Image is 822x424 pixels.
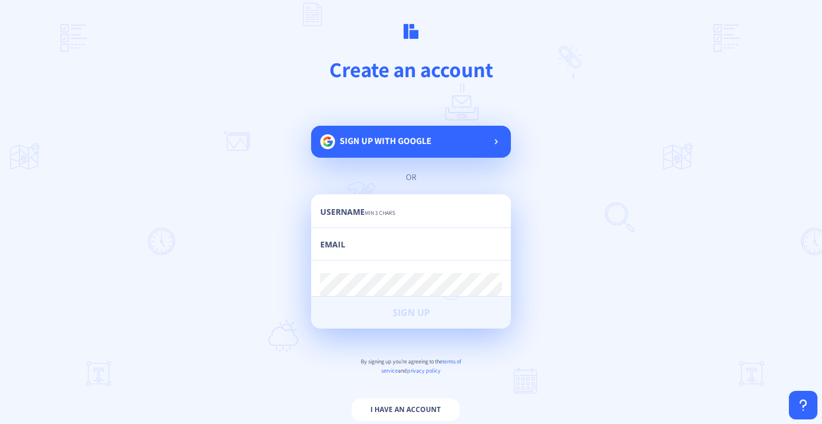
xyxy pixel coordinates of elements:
[320,134,335,149] img: google.svg
[340,135,432,147] span: Sign up with google
[404,24,418,39] img: logo.svg
[323,171,499,183] div: or
[352,398,460,421] button: I have an account
[393,308,430,317] span: Sign Up
[407,367,441,374] span: privacy policy
[311,357,511,375] p: By signing up you're agreeing to the and
[62,55,760,83] h1: Create an account
[311,297,511,329] button: Sign Up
